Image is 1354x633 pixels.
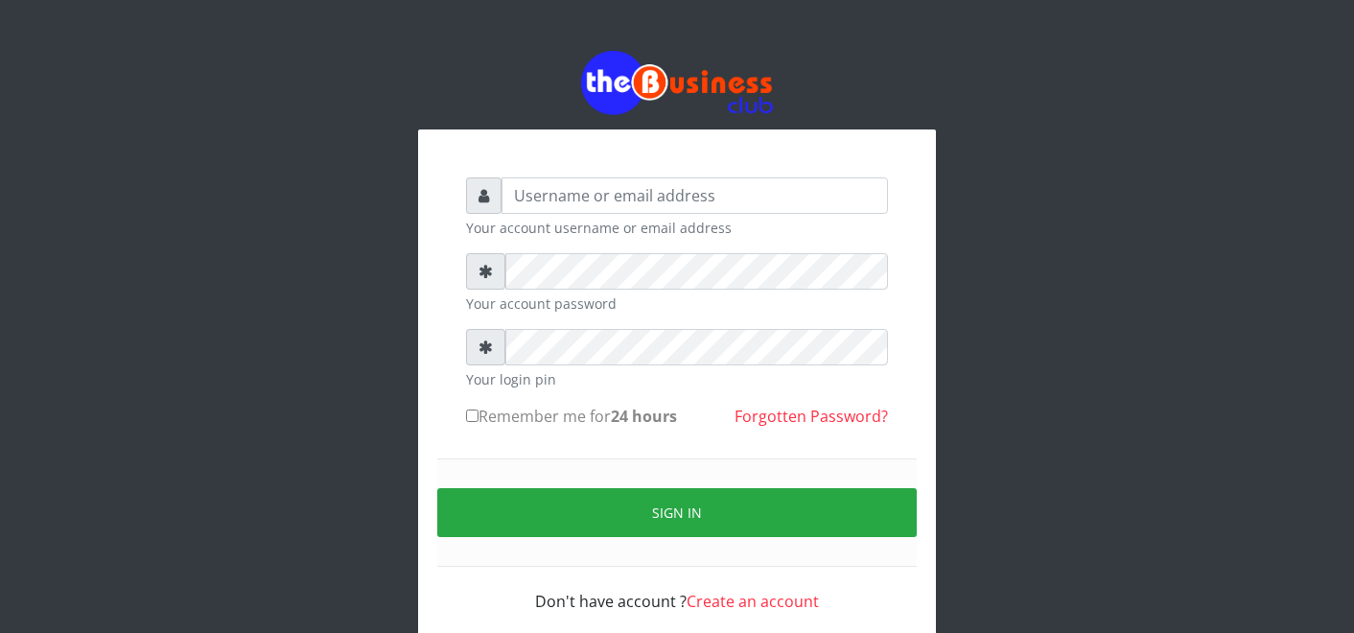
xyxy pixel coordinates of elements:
div: Don't have account ? [466,567,888,613]
small: Your login pin [466,369,888,389]
small: Your account password [466,293,888,314]
b: 24 hours [611,406,677,427]
button: Sign in [437,488,917,537]
small: Your account username or email address [466,218,888,238]
a: Create an account [687,591,819,612]
input: Remember me for24 hours [466,410,479,422]
label: Remember me for [466,405,677,428]
input: Username or email address [502,177,888,214]
a: Forgotten Password? [735,406,888,427]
